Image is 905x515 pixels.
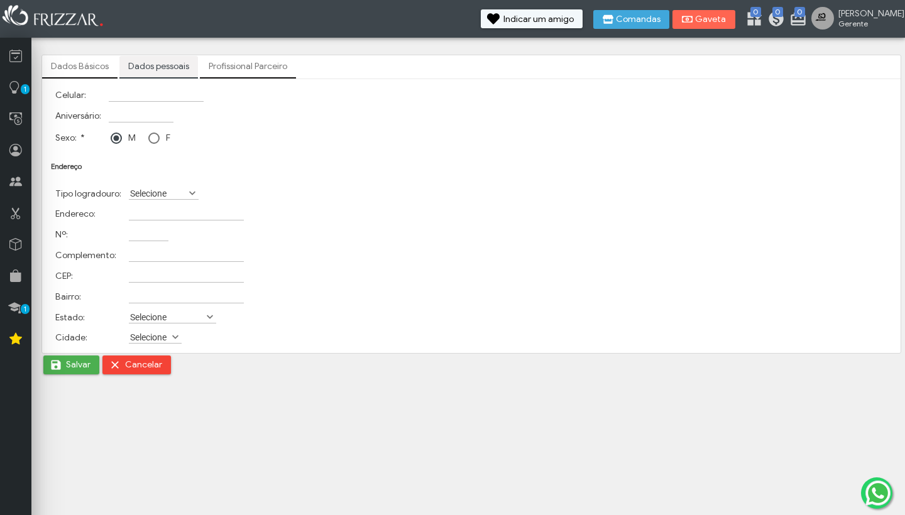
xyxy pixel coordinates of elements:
[55,332,87,343] label: Cidade:
[593,10,669,29] button: Comandas
[43,355,99,374] button: Salvar
[863,478,893,508] img: whatsapp.png
[745,10,758,30] a: 0
[102,355,171,374] button: Cancelar
[55,291,81,302] label: Bairro:
[42,56,118,77] a: Dados Básicos
[21,304,30,314] span: 1
[55,111,101,121] label: Aniversário:
[55,229,68,240] label: Nº:
[672,10,735,29] button: Gaveta
[789,10,802,30] a: 0
[55,209,96,219] label: Endereco:
[55,90,86,100] label: Celular:
[750,7,761,17] span: 0
[55,250,116,261] label: Complemento:
[55,133,85,143] label: Sexo:
[55,312,85,323] label: Estado:
[616,15,661,24] span: Comandas
[129,311,205,323] label: Selecione
[481,9,583,28] button: Indicar um amigo
[129,187,187,199] label: Selecione
[21,84,30,94] span: 1
[811,7,899,32] a: [PERSON_NAME] Gerente
[129,331,170,343] label: Selecione
[119,56,198,77] a: Dados pessoais
[838,8,895,19] span: [PERSON_NAME]
[794,7,805,17] span: 0
[66,355,90,374] span: Salvar
[55,271,73,281] label: CEP:
[838,19,895,28] span: Gerente
[166,133,170,143] label: F
[51,162,892,171] h5: Endereço
[767,10,780,30] a: 0
[128,133,136,143] label: M
[772,7,783,17] span: 0
[503,15,574,24] span: Indicar um amigo
[695,15,727,24] span: Gaveta
[125,355,162,374] span: Cancelar
[200,56,296,77] a: Profissional Parceiro
[55,188,121,199] label: Tipo logradouro:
